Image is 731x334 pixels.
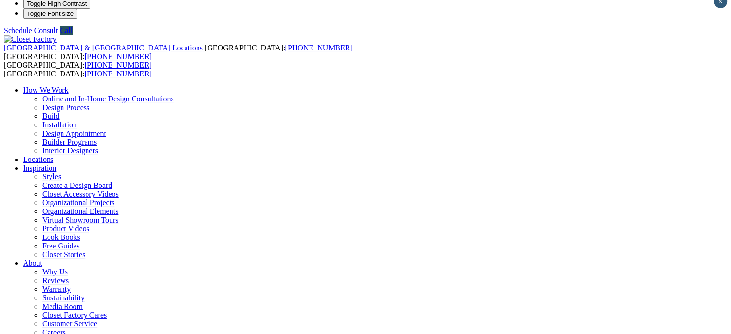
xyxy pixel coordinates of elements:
button: Toggle Font size [23,9,77,19]
a: Interior Designers [42,147,98,155]
a: Builder Programs [42,138,97,146]
span: [GEOGRAPHIC_DATA]: [GEOGRAPHIC_DATA]: [4,61,152,78]
a: Inspiration [23,164,56,172]
a: Sustainability [42,294,85,302]
a: Build [42,112,60,120]
a: Look Books [42,233,80,241]
a: Create a Design Board [42,181,112,189]
a: How We Work [23,86,69,94]
a: Virtual Showroom Tours [42,216,119,224]
a: Warranty [42,285,71,293]
a: Call [60,26,73,35]
span: [GEOGRAPHIC_DATA] & [GEOGRAPHIC_DATA] Locations [4,44,203,52]
a: [GEOGRAPHIC_DATA] & [GEOGRAPHIC_DATA] Locations [4,44,205,52]
a: Closet Factory Cares [42,311,107,319]
a: [PHONE_NUMBER] [285,44,352,52]
a: Organizational Elements [42,207,118,215]
a: Design Appointment [42,129,106,137]
span: [GEOGRAPHIC_DATA]: [GEOGRAPHIC_DATA]: [4,44,353,61]
a: Free Guides [42,242,80,250]
a: Installation [42,121,77,129]
a: [PHONE_NUMBER] [85,61,152,69]
a: Styles [42,173,61,181]
a: Product Videos [42,224,89,233]
a: [PHONE_NUMBER] [85,70,152,78]
a: Design Process [42,103,89,111]
a: Customer Service [42,320,97,328]
a: Organizational Projects [42,198,114,207]
a: Locations [23,155,53,163]
a: Schedule Consult [4,26,58,35]
a: [PHONE_NUMBER] [85,52,152,61]
a: Media Room [42,302,83,310]
img: Closet Factory [4,35,57,44]
a: Why Us [42,268,68,276]
a: Reviews [42,276,69,285]
a: Online and In-Home Design Consultations [42,95,174,103]
a: Closet Accessory Videos [42,190,119,198]
a: Closet Stories [42,250,85,259]
a: About [23,259,42,267]
span: Toggle Font size [27,10,74,17]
